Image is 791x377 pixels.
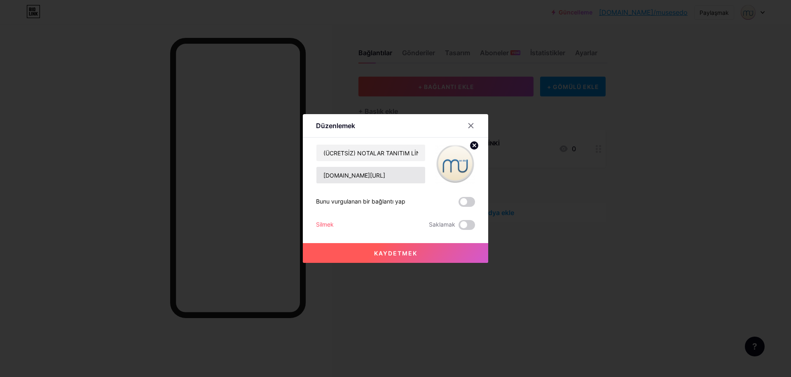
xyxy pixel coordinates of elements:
[316,122,355,130] font: Düzenlemek
[316,167,425,183] input: URL
[374,250,417,257] font: Kaydetmek
[316,221,334,228] font: Silmek
[435,144,475,184] img: bağlantı_küçük_resim
[429,221,455,228] font: Saklamak
[316,198,405,205] font: Bunu vurgulanan bir bağlantı yap
[316,145,425,161] input: Başlık
[303,243,488,263] button: Kaydetmek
